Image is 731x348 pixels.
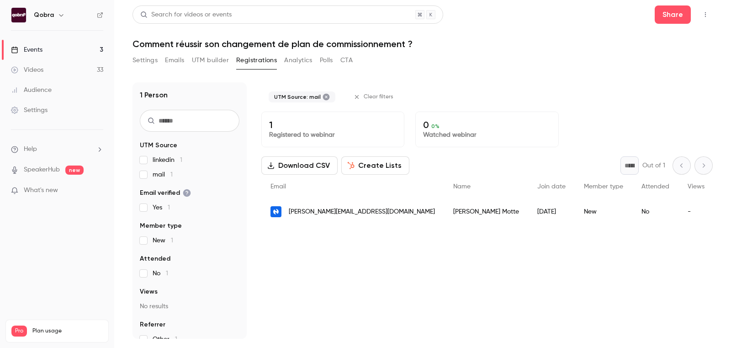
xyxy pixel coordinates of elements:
[140,254,170,263] span: Attended
[180,157,182,163] span: 1
[32,327,103,335] span: Plan usage
[678,199,714,225] div: -
[11,326,27,337] span: Pro
[431,123,440,129] span: 0 %
[274,93,321,101] span: UTM Source: mail
[364,93,393,101] span: Clear filters
[171,237,173,244] span: 1
[153,335,177,344] span: Other
[340,53,353,68] button: CTA
[140,287,158,296] span: Views
[528,199,575,225] div: [DATE]
[641,183,669,190] span: Attended
[140,320,165,329] span: Referrer
[153,170,173,179] span: mail
[170,171,173,178] span: 1
[269,119,397,130] p: 1
[320,53,333,68] button: Polls
[11,86,52,95] div: Audience
[140,90,168,101] h1: 1 Person
[284,53,313,68] button: Analytics
[11,65,43,75] div: Videos
[192,53,229,68] button: UTM builder
[24,145,37,154] span: Help
[175,336,177,343] span: 1
[11,145,103,154] li: help-dropdown-opener
[270,183,286,190] span: Email
[153,236,173,245] span: New
[632,199,678,225] div: No
[261,156,338,175] button: Download CSV
[655,5,691,24] button: Share
[444,199,528,225] div: [PERSON_NAME] Motte
[153,155,182,165] span: linkedin
[132,38,713,49] h1: Comment réussir son changement de plan de commissionnement ?
[289,207,435,217] span: [PERSON_NAME][EMAIL_ADDRESS][DOMAIN_NAME]
[132,53,158,68] button: Settings
[166,270,168,277] span: 1
[423,119,551,130] p: 0
[11,106,48,115] div: Settings
[537,183,566,190] span: Join date
[688,183,705,190] span: Views
[575,199,632,225] div: New
[165,53,184,68] button: Emails
[323,93,330,101] button: Remove "mail" from selected "UTM Source" filter
[140,188,191,198] span: Email verified
[270,206,281,217] img: naboo.app
[341,156,409,175] button: Create Lists
[24,186,58,195] span: What's new
[642,161,665,170] p: Out of 1
[350,90,399,104] button: Clear filters
[423,130,551,139] p: Watched webinar
[65,166,84,175] span: new
[11,45,42,54] div: Events
[140,10,232,20] div: Search for videos or events
[584,183,623,190] span: Member type
[236,53,277,68] button: Registrations
[453,183,471,190] span: Name
[140,221,182,230] span: Member type
[153,203,170,212] span: Yes
[11,8,26,22] img: Qobra
[269,130,397,139] p: Registered to webinar
[168,204,170,211] span: 1
[140,302,239,311] p: No results
[140,141,177,150] span: UTM Source
[34,11,54,20] h6: Qobra
[153,269,168,278] span: No
[140,141,239,344] section: facet-groups
[24,165,60,175] a: SpeakerHub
